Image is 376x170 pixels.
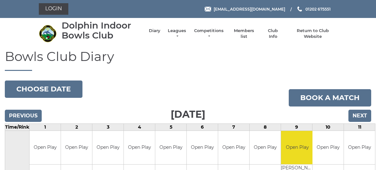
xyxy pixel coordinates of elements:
td: Open Play [187,131,218,165]
img: Phone us [297,6,302,12]
td: 4 [124,123,155,131]
input: Next [348,110,371,122]
button: Choose date [5,81,82,98]
td: Open Play [344,131,375,165]
a: Club Info [264,28,282,39]
a: Diary [149,28,160,34]
input: Previous [5,110,42,122]
a: Members list [230,28,257,39]
td: Open Play [61,131,92,165]
img: Dolphin Indoor Bowls Club [39,25,56,42]
td: 2 [61,123,92,131]
td: Open Play [124,131,155,165]
td: Open Play [281,131,313,165]
span: 01202 675551 [305,6,331,11]
td: Open Play [155,131,186,165]
td: 8 [250,123,281,131]
td: 10 [312,123,344,131]
td: 3 [92,123,124,131]
td: 7 [218,123,250,131]
span: [EMAIL_ADDRESS][DOMAIN_NAME] [214,6,285,11]
a: Leagues [167,28,187,39]
td: 9 [281,123,312,131]
td: Open Play [250,131,281,165]
h1: Bowls Club Diary [5,49,371,71]
a: Phone us 01202 675551 [296,6,331,12]
div: Dolphin Indoor Bowls Club [62,21,142,40]
img: Email [205,7,211,12]
a: Email [EMAIL_ADDRESS][DOMAIN_NAME] [205,6,285,12]
td: 5 [155,123,187,131]
td: 11 [344,123,375,131]
td: 6 [187,123,218,131]
td: Open Play [218,131,249,165]
td: Open Play [312,131,344,165]
a: Return to Club Website [289,28,337,39]
td: 1 [30,123,61,131]
a: Competitions [193,28,224,39]
a: Book a match [289,89,371,106]
td: Time/Rink [5,123,30,131]
a: Login [39,3,68,15]
td: Open Play [30,131,61,165]
td: Open Play [92,131,124,165]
